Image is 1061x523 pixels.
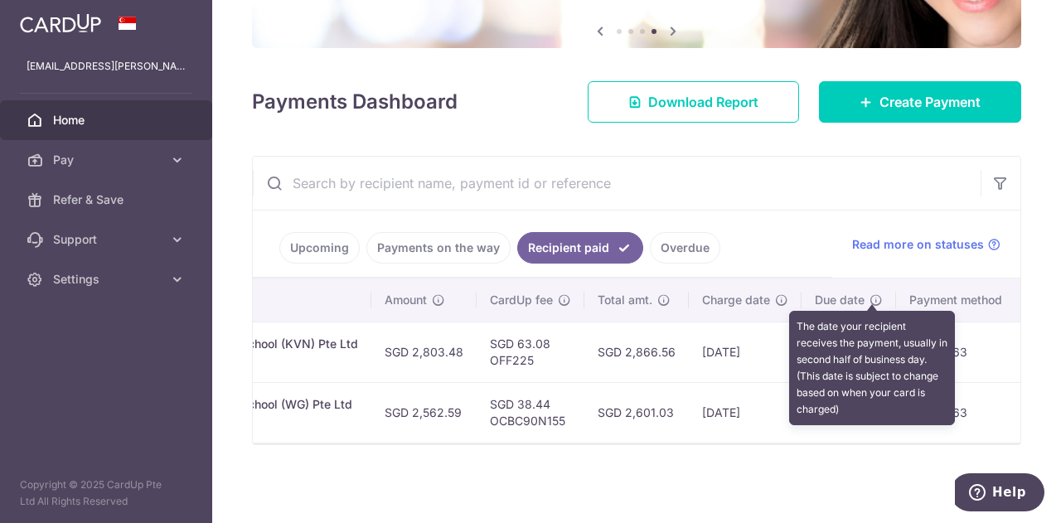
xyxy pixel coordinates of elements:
[477,322,584,382] td: SGD 63.08 OFF225
[955,473,1044,515] iframe: Opens a widget where you can find more information
[584,322,689,382] td: SGD 2,866.56
[598,292,652,308] span: Total amt.
[702,292,770,308] span: Charge date
[20,13,101,33] img: CardUp
[650,232,720,264] a: Overdue
[490,292,553,308] span: CardUp fee
[53,112,162,128] span: Home
[517,232,643,264] a: Recipient paid
[53,152,162,168] span: Pay
[852,236,1000,253] a: Read more on statuses
[53,191,162,208] span: Refer & Save
[689,322,802,382] td: [DATE]
[252,87,458,117] h4: Payments Dashboard
[385,292,427,308] span: Amount
[253,157,981,210] input: Search by recipient name, payment id or reference
[366,232,511,264] a: Payments on the way
[279,232,360,264] a: Upcoming
[53,231,162,248] span: Support
[584,382,689,443] td: SGD 2,601.03
[27,58,186,75] p: [EMAIL_ADDRESS][PERSON_NAME][DOMAIN_NAME]
[819,81,1021,123] a: Create Payment
[852,236,984,253] span: Read more on statuses
[689,382,802,443] td: [DATE]
[371,322,477,382] td: SGD 2,803.48
[53,271,162,288] span: Settings
[371,382,477,443] td: SGD 2,562.59
[789,311,955,425] div: The date your recipient receives the payment, usually in second half of business day. (This date ...
[815,292,865,308] span: Due date
[896,278,1022,322] th: Payment method
[648,92,758,112] span: Download Report
[477,382,584,443] td: SGD 38.44 OCBC90N155
[588,81,799,123] a: Download Report
[879,92,981,112] span: Create Payment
